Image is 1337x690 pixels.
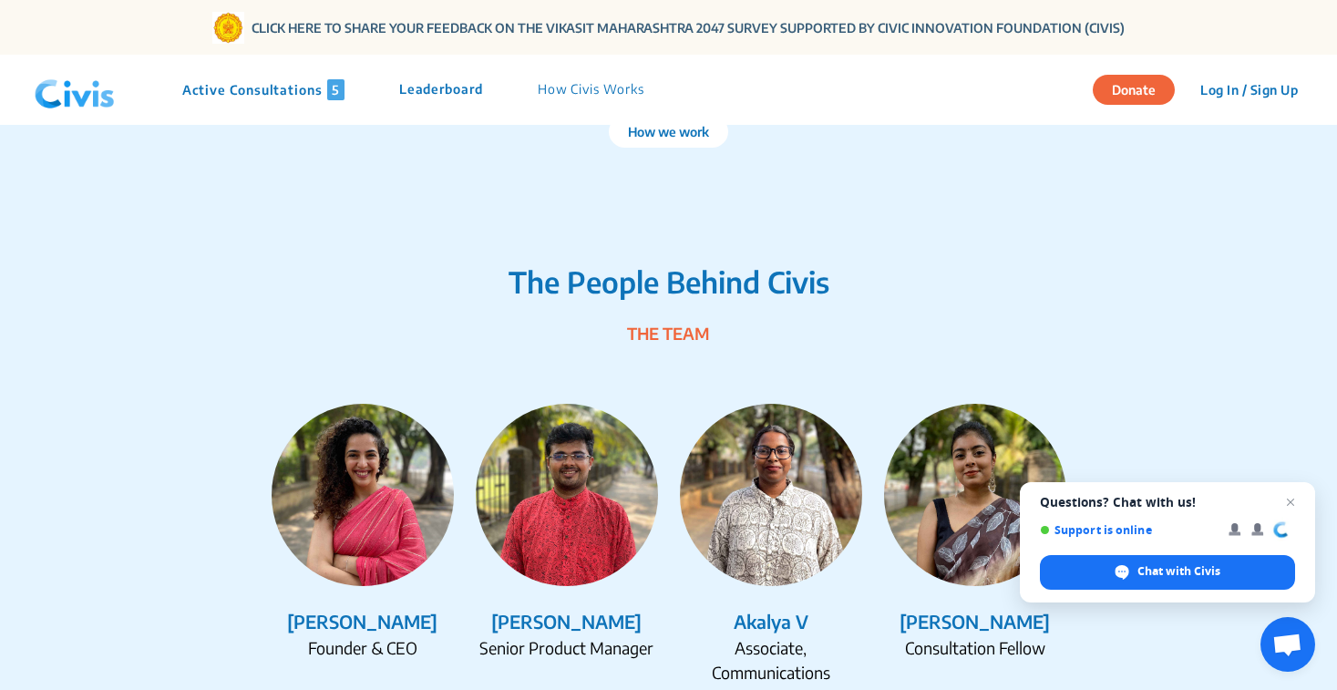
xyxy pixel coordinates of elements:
img: Atharva Joshi [476,404,658,586]
a: Atharva Joshi[PERSON_NAME]Senior Product Manager [476,404,658,685]
span: Support is online [1040,523,1216,537]
h1: The People Behind Civis [231,264,1106,299]
button: Log In / Sign Up [1188,76,1310,104]
div: Associate, Communications [680,635,862,685]
p: Active Consultations [182,79,345,100]
button: How we work [609,116,728,148]
a: Donate [1093,79,1188,98]
div: Consultation Fellow [884,635,1066,660]
div: [PERSON_NAME] [884,608,1066,635]
span: Chat with Civis [1040,555,1295,590]
span: Chat with Civis [1137,563,1220,580]
p: How Civis Works [538,79,644,100]
div: Akalya V [680,608,862,635]
a: Antaraa Vasudev[PERSON_NAME]Founder & CEO [272,404,454,685]
a: CLICK HERE TO SHARE YOUR FEEDBACK ON THE VIKASIT MAHARASHTRA 2047 SURVEY SUPPORTED BY CIVIC INNOV... [252,18,1125,37]
p: Leaderboard [399,79,483,100]
button: Donate [1093,75,1175,105]
span: 5 [327,79,345,100]
img: Gom Logo [212,12,244,44]
img: navlogo.png [27,63,122,118]
div: [PERSON_NAME] [476,608,658,635]
a: Akalya VAkalya VAssociate, Communications [680,404,862,685]
img: Antaraa Vasudev [272,404,454,586]
div: Founder & CEO [272,635,454,660]
div: [PERSON_NAME] [272,608,454,635]
div: Senior Product Manager [476,635,658,660]
img: Akalya V [680,404,862,586]
a: Open chat [1260,617,1315,672]
a: Brishti Mondal[PERSON_NAME]Consultation Fellow [884,404,1066,685]
span: Questions? Chat with us! [1040,495,1295,510]
div: The Team [231,321,1106,345]
img: Brishti Mondal [884,404,1066,586]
